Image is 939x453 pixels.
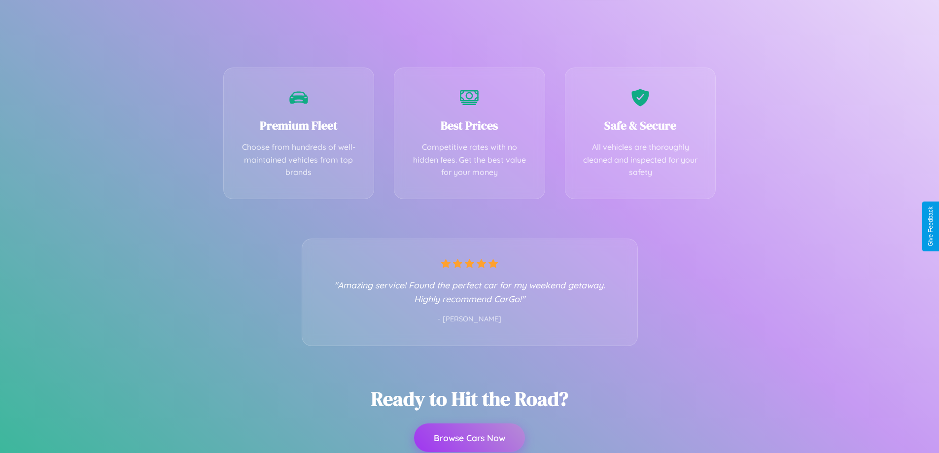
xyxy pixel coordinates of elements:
p: Choose from hundreds of well-maintained vehicles from top brands [239,141,359,179]
div: Give Feedback [927,207,934,246]
h3: Best Prices [409,117,530,134]
h3: Premium Fleet [239,117,359,134]
p: "Amazing service! Found the perfect car for my weekend getaway. Highly recommend CarGo!" [322,278,618,306]
button: Browse Cars Now [414,423,525,452]
h3: Safe & Secure [580,117,701,134]
p: - [PERSON_NAME] [322,313,618,326]
p: Competitive rates with no hidden fees. Get the best value for your money [409,141,530,179]
h2: Ready to Hit the Road? [371,385,568,412]
p: All vehicles are thoroughly cleaned and inspected for your safety [580,141,701,179]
